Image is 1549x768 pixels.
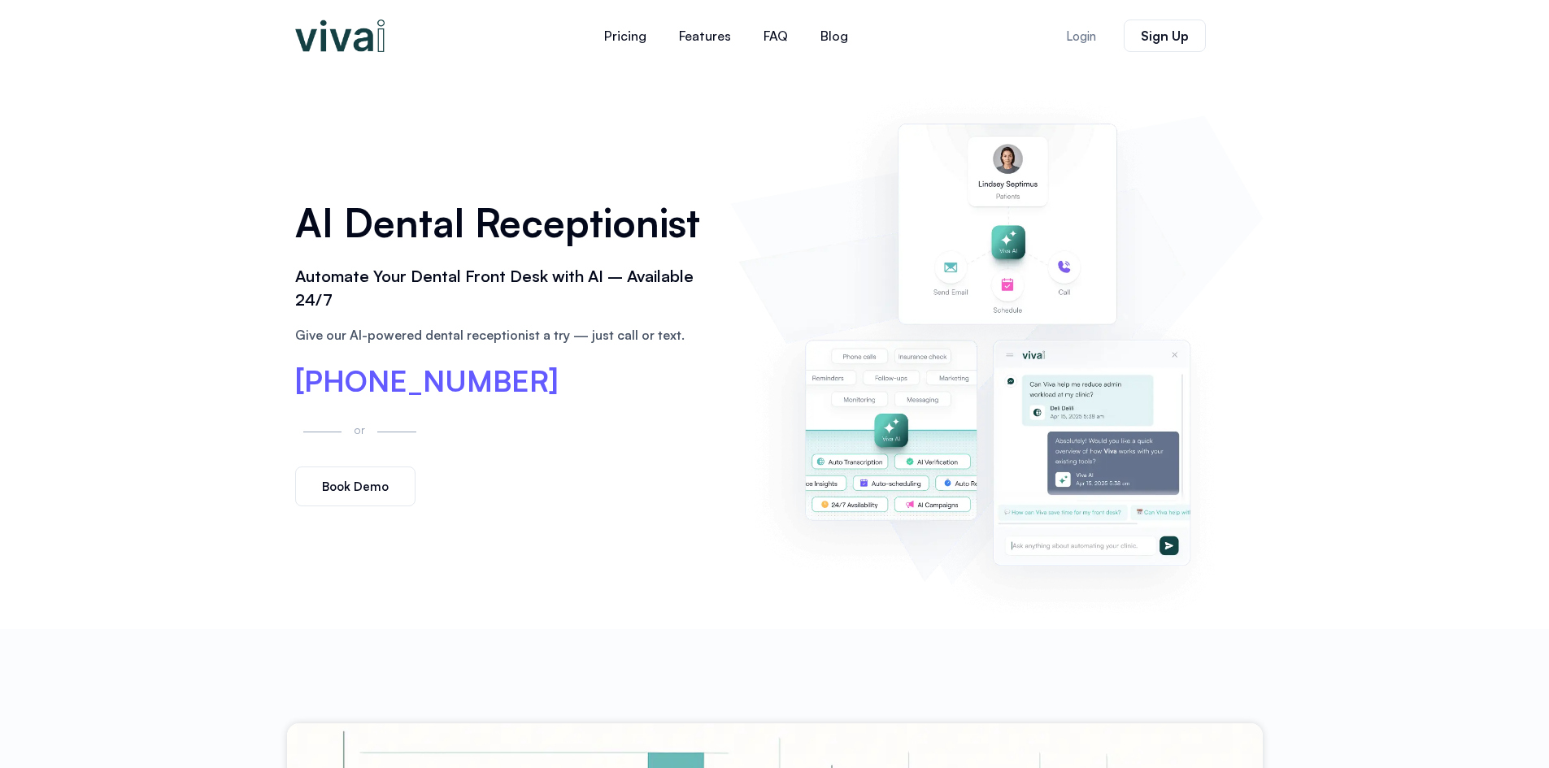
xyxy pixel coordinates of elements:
[738,88,1254,613] img: AI dental receptionist dashboard – virtual receptionist dental office
[350,420,369,439] p: or
[1141,29,1189,42] span: Sign Up
[1124,20,1206,52] a: Sign Up
[295,325,715,345] p: Give our AI-powered dental receptionist a try — just call or text.
[804,16,864,55] a: Blog
[747,16,804,55] a: FAQ
[322,480,389,492] span: Book Demo
[295,466,416,506] a: Book Demo
[295,265,715,312] h2: Automate Your Dental Front Desk with AI – Available 24/7
[588,16,663,55] a: Pricing
[490,16,962,55] nav: Menu
[295,194,715,251] h1: AI Dental Receptionist
[1066,30,1096,42] span: Login
[295,367,559,396] a: [PHONE_NUMBER]
[663,16,747,55] a: Features
[1046,20,1116,52] a: Login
